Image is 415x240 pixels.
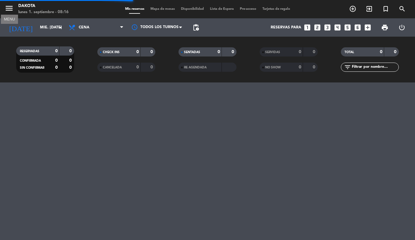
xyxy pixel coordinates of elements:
[103,66,122,69] span: CANCELADA
[351,64,399,71] input: Filtrar por nombre...
[394,50,398,54] strong: 0
[69,49,73,53] strong: 0
[178,7,207,11] span: Disponibilidad
[20,59,41,62] span: CONFIRMADA
[399,5,406,13] i: search
[366,5,373,13] i: exit_to_app
[334,24,341,31] i: looks_4
[259,7,293,11] span: Tarjetas de regalo
[69,65,73,70] strong: 0
[382,5,389,13] i: turned_in_not
[5,4,14,13] i: menu
[20,50,39,53] span: RESERVADAS
[5,21,37,34] i: [DATE]
[265,66,281,69] span: NO SHOW
[303,24,311,31] i: looks_one
[218,50,220,54] strong: 0
[349,5,356,13] i: add_circle_outline
[364,24,372,31] i: add_box
[299,65,301,69] strong: 0
[184,66,207,69] span: RE AGENDADA
[122,7,147,11] span: Mis reservas
[313,24,321,31] i: looks_two
[184,51,200,54] span: SENTADAS
[313,65,316,69] strong: 0
[380,50,382,54] strong: 0
[136,50,139,54] strong: 0
[55,49,58,53] strong: 0
[345,51,354,54] span: TOTAL
[150,65,154,69] strong: 0
[344,24,352,31] i: looks_5
[232,50,235,54] strong: 0
[103,51,120,54] span: CHECK INS
[271,25,301,30] span: Reservas para
[18,3,69,9] div: Dakota
[207,7,237,11] span: Lista de Espera
[192,24,200,31] span: pending_actions
[398,24,406,31] i: power_settings_new
[79,25,89,30] span: Cena
[344,64,351,71] i: filter_list
[381,24,388,31] span: print
[147,7,178,11] span: Mapa de mesas
[136,65,139,69] strong: 0
[354,24,362,31] i: looks_6
[20,66,44,69] span: SIN CONFIRMAR
[313,50,316,54] strong: 0
[5,4,14,15] button: menu
[299,50,301,54] strong: 0
[323,24,331,31] i: looks_3
[150,50,154,54] strong: 0
[237,7,259,11] span: Pre-acceso
[55,58,58,63] strong: 0
[55,65,58,70] strong: 0
[393,18,410,37] div: LOG OUT
[69,58,73,63] strong: 0
[265,51,280,54] span: SERVIDAS
[1,16,18,22] div: MENU
[57,24,64,31] i: arrow_drop_down
[18,9,69,15] div: lunes 1. septiembre - 08:16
